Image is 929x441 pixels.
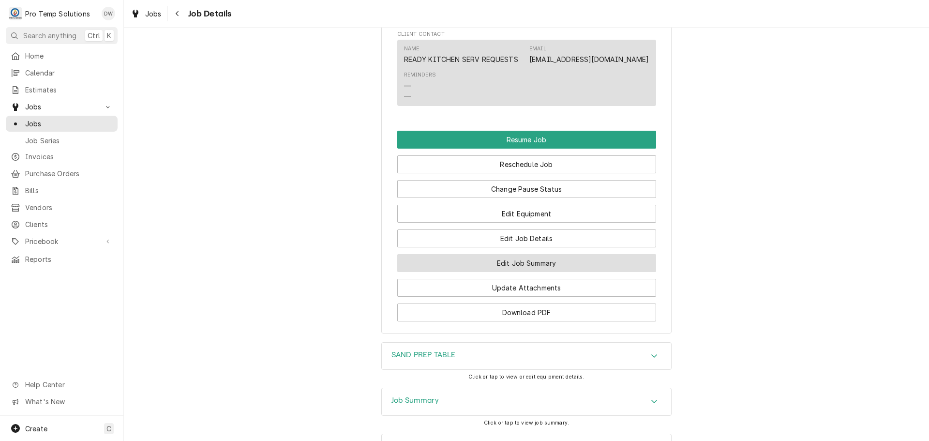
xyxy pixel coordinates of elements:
[6,182,118,198] a: Bills
[88,30,100,41] span: Ctrl
[529,55,649,63] a: [EMAIL_ADDRESS][DOMAIN_NAME]
[391,396,439,405] h3: Job Summary
[6,27,118,44] button: Search anythingCtrlK
[6,48,118,64] a: Home
[529,45,649,64] div: Email
[25,68,113,78] span: Calendar
[397,279,656,297] button: Update Attachments
[529,45,546,53] div: Email
[25,102,98,112] span: Jobs
[397,40,656,106] div: Contact
[25,236,98,246] span: Pricebook
[404,91,411,101] div: —
[404,45,518,64] div: Name
[6,133,118,149] a: Job Series
[404,45,420,53] div: Name
[102,7,115,20] div: Dana Williams's Avatar
[397,40,656,110] div: Client Contact List
[25,425,47,433] span: Create
[6,216,118,232] a: Clients
[382,343,671,370] div: Accordion Header
[127,6,165,22] a: Jobs
[397,272,656,297] div: Button Group Row
[9,7,22,20] div: Pro Temp Solutions's Avatar
[25,119,113,129] span: Jobs
[381,388,672,416] div: Job Summary
[397,131,656,149] button: Resume Job
[23,30,76,41] span: Search anything
[391,350,455,360] h3: SAND PREP TABLE
[102,7,115,20] div: DW
[397,131,656,149] div: Button Group Row
[25,9,90,19] div: Pro Temp Solutions
[25,85,113,95] span: Estimates
[25,185,113,196] span: Bills
[145,9,162,19] span: Jobs
[397,149,656,173] div: Button Group Row
[397,198,656,223] div: Button Group Row
[6,233,118,249] a: Go to Pricebook
[397,254,656,272] button: Edit Job Summary
[185,7,232,20] span: Job Details
[106,424,111,434] span: C
[397,131,656,321] div: Button Group
[6,394,118,410] a: Go to What's New
[468,374,584,380] span: Click or tap to view or edit equipment details.
[6,251,118,267] a: Reports
[397,155,656,173] button: Reschedule Job
[484,420,569,426] span: Click or tap to view job summary.
[397,30,656,110] div: Client Contact
[25,254,113,264] span: Reports
[107,30,111,41] span: K
[170,6,185,21] button: Navigate back
[25,152,113,162] span: Invoices
[404,71,436,101] div: Reminders
[6,377,118,393] a: Go to Help Center
[6,116,118,132] a: Jobs
[6,149,118,165] a: Invoices
[25,396,112,407] span: What's New
[397,229,656,247] button: Edit Job Details
[404,71,436,79] div: Reminders
[6,65,118,81] a: Calendar
[382,388,671,415] button: Accordion Details Expand Trigger
[25,136,113,146] span: Job Series
[6,82,118,98] a: Estimates
[382,343,671,370] button: Accordion Details Expand Trigger
[397,180,656,198] button: Change Pause Status
[404,81,411,91] div: —
[6,199,118,215] a: Vendors
[382,388,671,415] div: Accordion Header
[397,304,656,321] button: Download PDF
[9,7,22,20] div: P
[25,380,112,390] span: Help Center
[6,99,118,115] a: Go to Jobs
[397,173,656,198] div: Button Group Row
[6,166,118,182] a: Purchase Orders
[397,223,656,247] div: Button Group Row
[397,297,656,321] div: Button Group Row
[397,247,656,272] div: Button Group Row
[404,54,518,64] div: READY KITCHEN SERV REQUESTS
[25,51,113,61] span: Home
[25,202,113,213] span: Vendors
[25,219,113,229] span: Clients
[397,30,656,38] span: Client Contact
[381,342,672,370] div: SAND PREP TABLE
[397,205,656,223] button: Edit Equipment
[25,168,113,179] span: Purchase Orders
